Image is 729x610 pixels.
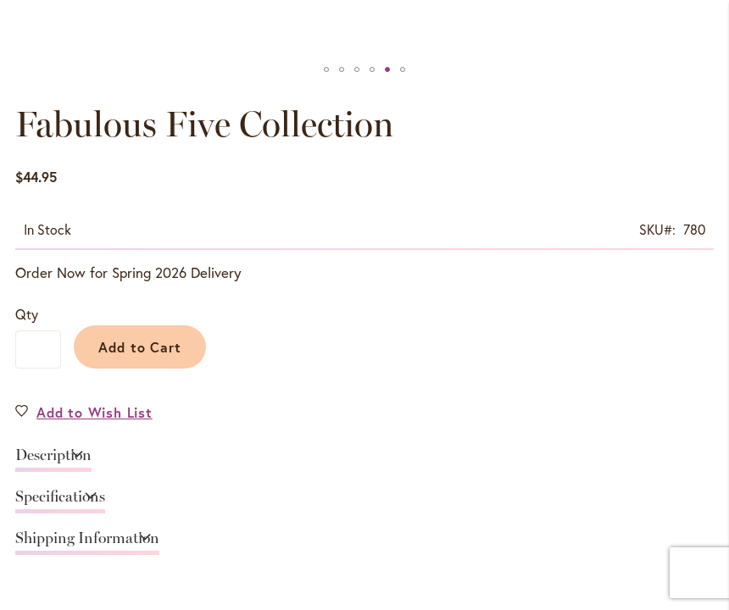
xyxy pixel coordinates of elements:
[319,57,334,82] div: Fabulous Five Collection
[15,402,153,422] a: Add to Wish List
[24,220,71,240] div: Availability
[395,57,410,82] div: MIKAYLA MIRANDA
[15,263,714,283] p: Order Now for Spring 2026 Delivery
[15,447,92,472] a: Description
[639,220,676,238] strong: SKU
[74,325,206,369] button: Add to Cart
[36,402,153,422] span: Add to Wish List
[349,57,364,82] div: DIVA
[13,550,60,597] iframe: Launch Accessibility Center
[15,439,714,563] div: Detailed Product Info
[364,57,380,82] div: GABBIE'S WISH
[15,489,105,513] a: Specifications
[24,220,71,238] span: In stock
[380,57,395,82] div: GABRIELLE MARIE
[683,220,705,240] div: 780
[15,530,159,555] a: Shipping Information
[98,338,182,356] span: Add to Cart
[15,168,57,186] span: $44.95
[15,103,394,146] span: Fabulous Five Collection
[15,305,38,323] span: Qty
[334,57,349,82] div: COOPER BLAINE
